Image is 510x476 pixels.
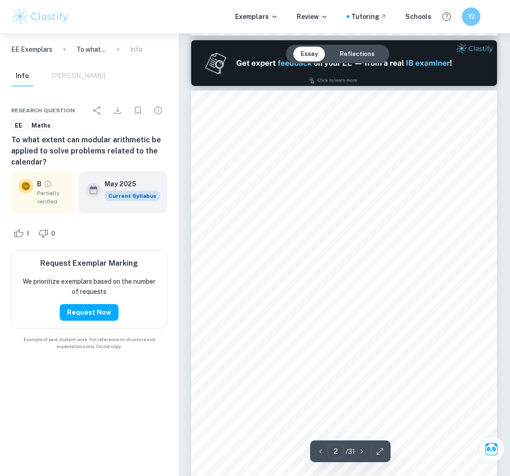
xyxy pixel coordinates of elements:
[227,283,461,289] span: Conclusion .........................................................................................
[11,44,52,55] a: EE Exemplars
[259,172,461,178] span: ....................................................................................................
[227,243,461,249] span: History and Types of Calendars .....................................................................
[88,101,106,120] div: Share
[105,191,160,201] div: This exemplar is based on the current syllabus. Feel free to refer to it for inspiration/ideas wh...
[239,207,241,212] span: •
[466,12,477,22] h6: YJ
[346,446,355,457] p: / 31
[332,47,382,61] button: Reflections
[105,179,153,189] h6: May 2025
[28,121,54,130] span: Maths
[251,267,461,272] span: Problem 2 ..........................................................................................
[297,207,460,212] span: ....................................................................................................
[11,106,75,115] span: Research question
[239,200,241,205] span: •
[60,304,118,321] button: Request Now
[44,180,52,188] a: Grade partially verified
[251,261,461,266] span: Problem 1 ..........................................................................................
[11,336,168,350] span: Example of past student work. For reference on structure and expectations only. Do not copy.
[458,462,461,468] span: 1
[227,232,461,238] span: Euler9s To4ent Func4on .............................................................................
[11,66,33,86] button: Info
[299,222,461,228] span: ................................................................................................. 10
[37,179,42,189] p: B
[11,226,34,241] div: Like
[191,40,497,86] img: Ad
[405,12,431,22] a: Schools
[227,128,269,134] span: Table of Contents
[439,9,454,24] button: Help and Feedback
[108,101,127,120] div: Download
[251,207,297,212] span: Subtrac$on proper$es
[351,12,387,22] a: Tutoring
[227,222,339,228] span: [DEMOGRAPHIC_DATA] Remainder Theorem
[105,191,160,201] span: Current Syllabus
[36,226,60,241] div: Dislike
[251,273,461,278] span: Problem 3 ..........................................................................................
[479,436,504,462] button: Ask Clai
[227,193,461,199] span: Proper4es of modular arithme4c .....................................................................
[251,213,289,218] span: Division proper$es
[251,200,291,205] span: Addi$on proper$es
[19,276,160,297] p: We prioritize exemplars based on the number of requests
[149,101,168,120] div: Report issue
[37,189,68,206] span: Partially verified
[227,253,460,259] span: Applica4on of Modular Arithme4c to the Calendar ....................................................
[12,121,25,130] span: EE
[239,261,241,266] span: •
[462,7,480,26] button: YJ
[129,101,147,120] div: Bookmark
[11,120,26,131] a: EE
[291,200,461,205] span: ....................................................................................................
[21,229,34,238] span: 1
[227,162,461,168] span: Table of Contents ..................................................................................
[11,7,70,26] img: Clastify logo
[46,229,60,238] span: 0
[40,258,138,269] h6: Request Exemplar Marking
[227,293,461,299] span: Bibliography .......................................................................................
[28,120,54,131] a: Maths
[290,213,461,218] span: ....................................................................................................
[76,44,106,55] p: To what extent can modular arithmetic be applied to solve problems related to the calendar?
[239,213,241,218] span: •
[227,183,460,189] span: Introduc4on to Modular Arithme4c ...................................................................
[239,267,241,272] span: •
[293,47,325,61] button: Essay
[227,172,258,178] span: Introduc4on
[11,134,168,168] h6: To what extent can modular arithmetic be applied to solve problems related to the calendar?
[130,44,143,55] p: Info
[239,273,241,278] span: •
[297,12,328,22] p: Review
[235,12,278,22] p: Exemplars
